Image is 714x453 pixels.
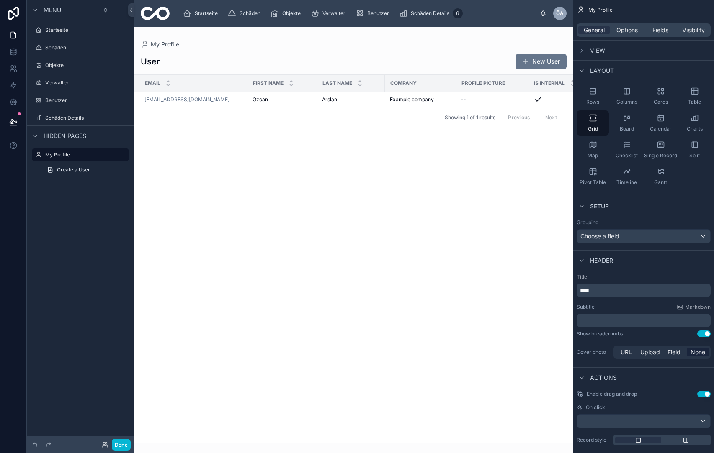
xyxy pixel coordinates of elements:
a: Startseite [180,6,224,21]
span: Last name [322,80,352,87]
span: Rows [586,99,599,105]
label: Objekte [45,62,127,69]
div: 6 [453,8,463,18]
label: Record style [577,437,610,443]
span: Benutzer [367,10,389,17]
a: Schäden Details [32,111,129,125]
span: Setup [590,202,609,210]
button: Cards [644,84,677,109]
label: Subtitle [577,304,595,310]
label: My Profile [45,151,124,158]
span: Map [588,152,598,159]
span: Calendar [650,125,672,132]
span: Actions [590,374,617,382]
span: Columns [616,99,637,105]
span: Create a User [57,166,90,173]
label: Schäden [45,44,127,51]
span: Table [688,99,701,105]
label: Grouping [577,219,598,226]
label: Title [577,274,711,280]
span: Enable drag and drop [587,391,637,397]
a: Benutzer [353,6,395,21]
span: Charts [687,125,703,132]
a: Verwalter [308,6,351,21]
a: Schäden [225,6,266,21]
button: Rows [577,84,609,109]
img: App logo [141,7,170,20]
label: Verwalter [45,79,127,86]
span: Options [616,26,638,34]
div: scrollable content [176,4,540,23]
span: Header [590,256,613,265]
button: Grid [577,110,609,136]
span: Upload [640,348,660,356]
a: My Profile [32,148,129,161]
label: Cover photo [577,349,610,356]
span: Cards [654,99,668,105]
a: Startseite [32,23,129,37]
button: Board [611,110,643,136]
span: Grid [588,125,598,132]
span: Pivot Table [580,179,606,186]
span: First name [253,80,284,87]
span: None [691,348,705,356]
button: Checklist [611,137,643,162]
span: Checklist [616,152,638,159]
span: Fields [652,26,668,34]
span: General [584,26,605,34]
span: Menu [44,6,61,14]
label: Startseite [45,27,127,33]
a: Objekte [32,59,129,72]
button: Gantt [644,164,677,189]
a: Create a User [42,163,129,177]
button: Done [112,439,131,451]
a: Objekte [268,6,307,21]
span: My Profile [588,7,613,13]
span: Field [668,348,680,356]
button: Charts [678,110,711,136]
span: Markdown [685,304,711,310]
span: On click [586,404,605,411]
span: Company [390,80,417,87]
span: Visibility [682,26,705,34]
span: Profile picture [461,80,505,87]
button: Calendar [644,110,677,136]
span: Showing 1 of 1 results [445,114,495,121]
label: Benutzer [45,97,127,104]
a: Verwalter [32,76,129,90]
span: Objekte [282,10,301,17]
span: Board [620,125,634,132]
button: Split [678,137,711,162]
span: Schäden [240,10,260,17]
span: Single Record [644,152,677,159]
button: Choose a field [577,229,711,243]
span: Email [145,80,160,87]
button: Timeline [611,164,643,189]
span: Timeline [616,179,637,186]
a: Benutzer [32,94,129,107]
div: scrollable content [577,314,711,327]
div: scrollable content [577,284,711,297]
div: Show breadcrumbs [577,330,623,337]
a: Schäden Details6 [397,6,465,21]
span: Is internal [534,80,565,87]
button: Columns [611,84,643,109]
button: Table [678,84,711,109]
label: Schäden Details [45,115,127,121]
a: Schäden [32,41,129,54]
span: View [590,46,605,55]
button: Single Record [644,137,677,162]
span: Schäden Details [411,10,449,17]
span: Startseite [195,10,218,17]
button: Map [577,137,609,162]
span: Choose a field [580,233,619,240]
button: Pivot Table [577,164,609,189]
span: Split [689,152,700,159]
span: Verwalter [322,10,345,17]
span: Gantt [654,179,667,186]
span: Hidden pages [44,132,86,140]
span: Layout [590,67,614,75]
span: URL [621,348,632,356]
span: ÖA [556,10,564,17]
a: Markdown [677,304,711,310]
